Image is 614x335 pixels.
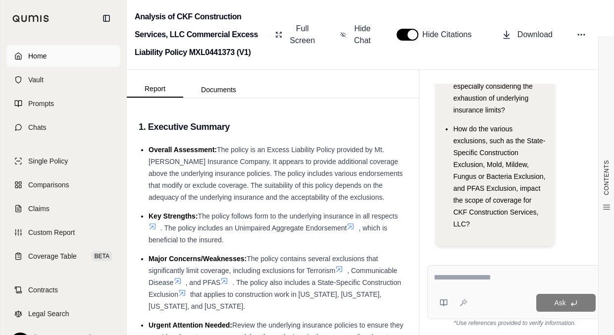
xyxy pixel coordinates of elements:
[6,93,120,114] a: Prompts
[198,212,398,220] span: The policy follows form to the underlying insurance in all respects
[28,285,58,295] span: Contracts
[6,174,120,196] a: Comparisons
[427,319,602,327] div: *Use references provided to verify information.
[6,45,120,67] a: Home
[6,279,120,301] a: Contracts
[422,29,478,41] span: Hide Citations
[554,299,565,307] span: Ask
[139,118,407,136] h3: 1. Executive Summary
[28,122,47,132] span: Chats
[336,19,377,51] button: Hide Chat
[149,279,401,298] span: . The policy also includes a State-Specific Construction Exclusion
[536,294,596,312] button: Ask
[186,279,221,286] span: , and PFAS
[6,150,120,172] a: Single Policy
[28,309,69,319] span: Legal Search
[28,156,68,166] span: Single Policy
[288,23,316,47] span: Full Screen
[28,227,75,237] span: Custom Report
[6,245,120,267] a: Coverage TableBETA
[6,303,120,325] a: Legal Search
[149,255,378,275] span: The policy contains several exclusions that significantly limit coverage, including exclusions fo...
[12,15,50,22] img: Qumis Logo
[149,146,403,201] span: The policy is an Excess Liability Policy provided by Mt. [PERSON_NAME] Insurance Company. It appe...
[603,160,611,195] span: CONTENTS
[498,25,557,45] button: Download
[92,251,112,261] span: BETA
[517,29,553,41] span: Download
[149,212,198,220] span: Key Strengths:
[149,290,381,310] span: that applies to construction work in [US_STATE], [US_STATE], [US_STATE], and [US_STATE].
[6,69,120,91] a: Vault
[6,198,120,220] a: Claims
[6,222,120,243] a: Custom Report
[28,251,77,261] span: Coverage Table
[28,75,44,85] span: Vault
[127,81,183,98] button: Report
[149,255,247,263] span: Major Concerns/Weaknesses:
[160,224,347,232] span: . The policy includes an Unimpaired Aggregate Endorsement
[453,125,545,228] span: How do the various exclusions, such as the State-Specific Construction Exclusion, Mold, Mildew, F...
[28,204,50,214] span: Claims
[149,321,232,329] span: Urgent Attention Needed:
[6,116,120,138] a: Chats
[183,82,254,98] button: Documents
[149,146,217,154] span: Overall Assessment:
[271,19,320,51] button: Full Screen
[352,23,373,47] span: Hide Chat
[28,99,54,109] span: Prompts
[135,8,264,61] h2: Analysis of CKF Construction Services, LLC Commercial Excess Liability Policy MXL0441373 (V1)
[99,10,114,26] button: Collapse sidebar
[28,180,69,190] span: Comparisons
[28,51,47,61] span: Home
